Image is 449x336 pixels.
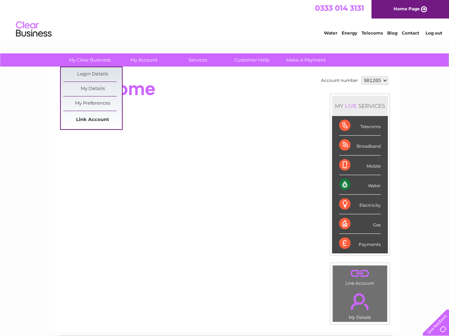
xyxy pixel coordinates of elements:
a: Services [169,53,227,67]
a: My Details [63,82,122,96]
div: Mobile [339,156,381,175]
a: Customer Help [223,53,281,67]
div: Electricity [339,195,381,214]
div: Payments [339,234,381,253]
img: logo.png [16,19,52,40]
a: 0333 014 3131 [315,4,364,12]
a: Telecoms [362,30,383,36]
a: Water [324,30,337,36]
a: . [335,289,385,314]
a: Login Details [63,67,122,82]
a: Log out [426,30,442,36]
a: Contact [402,30,419,36]
td: Link Account [332,265,387,288]
td: Account number [319,74,360,86]
div: Telecoms [339,116,381,136]
a: Energy [342,30,357,36]
a: Blog [387,30,397,36]
div: LIVE [343,103,358,109]
a: My Preferences [63,96,122,111]
a: Make A Payment [277,53,335,67]
div: Water [339,175,381,195]
div: Gas [339,214,381,234]
div: Clear Business is a trading name of Verastar Limited (registered in [GEOGRAPHIC_DATA] No. 3667643... [57,4,393,35]
a: My Account [114,53,173,67]
div: MY SERVICES [332,96,388,116]
div: Broadband [339,136,381,155]
a: My Clear Business [60,53,119,67]
a: Link Account [63,113,122,127]
a: . [335,267,385,280]
td: My Details [332,287,387,322]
